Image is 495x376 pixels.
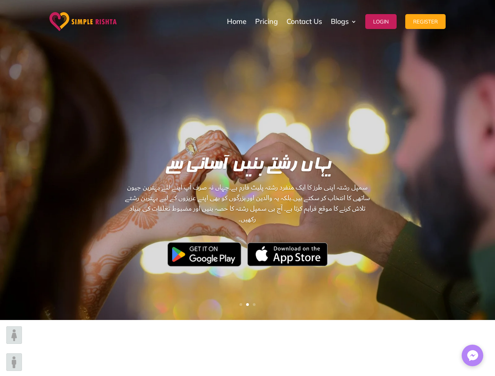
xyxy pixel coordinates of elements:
[365,2,397,41] a: Login
[125,157,370,178] h1: یہاں رشتے بنیں آسانی سے
[405,14,446,29] button: Register
[246,303,249,306] a: 2
[465,348,480,363] img: Messenger
[331,2,357,41] a: Blogs
[227,2,247,41] a: Home
[167,242,241,266] img: Google Play
[405,2,446,41] a: Register
[239,303,242,306] a: 1
[286,2,322,41] a: Contact Us
[365,14,397,29] button: Login
[255,2,278,41] a: Pricing
[253,303,256,306] a: 3
[125,182,370,269] : سمپل رشتہ اپنی طرز کا ایک منفرد رشتہ پلیٹ فارم ہے۔جہاں نہ صرف آپ اپنے لئے بہترین جیون ساتھی کا ان...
